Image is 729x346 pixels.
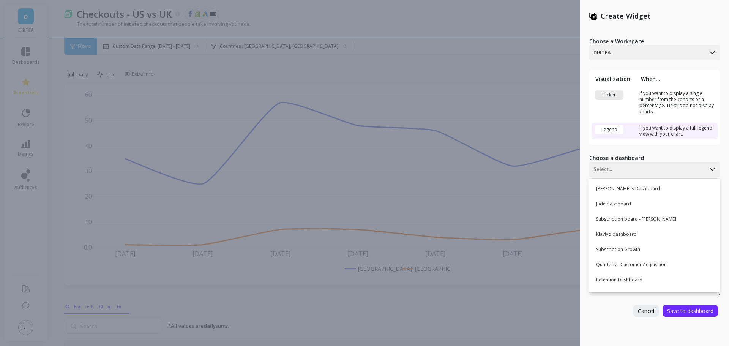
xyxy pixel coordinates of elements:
[592,182,716,195] div: [PERSON_NAME]'s Dashboard
[592,289,716,302] div: Customer Acquisition
[589,38,720,45] label: Choose a Workspace
[592,243,716,256] div: Subscription Growth
[633,305,659,317] button: Cancel
[592,197,716,210] div: Jade dashboard
[595,125,623,134] div: Legend
[637,75,718,82] th: When...
[663,305,718,317] button: Save to dashboard
[667,307,713,314] span: Save to dashboard
[592,273,716,286] div: Retention Dashboard
[589,154,720,162] label: Choose a dashboard
[637,88,718,117] td: If you want to display a single number from the cohorts or a percentage. Tickers do not display c...
[592,228,716,241] div: Klaviyo dashboard
[592,258,716,271] div: Quarterly - Customer Acquisition
[637,123,718,139] td: If you want to display a full legend view with your chart.
[638,307,654,314] span: Cancel
[601,11,650,21] p: Create Widget
[592,213,716,226] div: Subscription board - [PERSON_NAME]
[592,75,637,82] th: Visualization
[595,90,623,100] div: Ticker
